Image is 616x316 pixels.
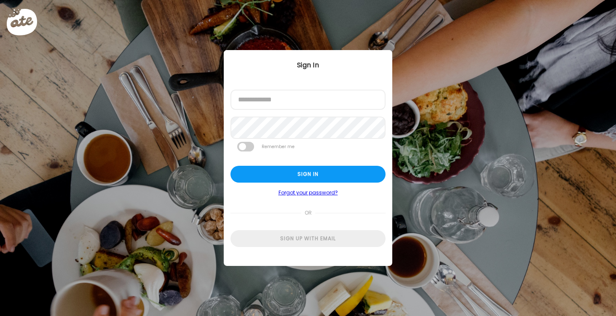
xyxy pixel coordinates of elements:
[261,142,295,151] label: Remember me
[230,230,386,247] div: Sign up with email
[230,189,386,196] a: Forgot your password?
[301,204,315,221] span: or
[230,166,386,183] div: Sign in
[224,60,392,70] div: Sign In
